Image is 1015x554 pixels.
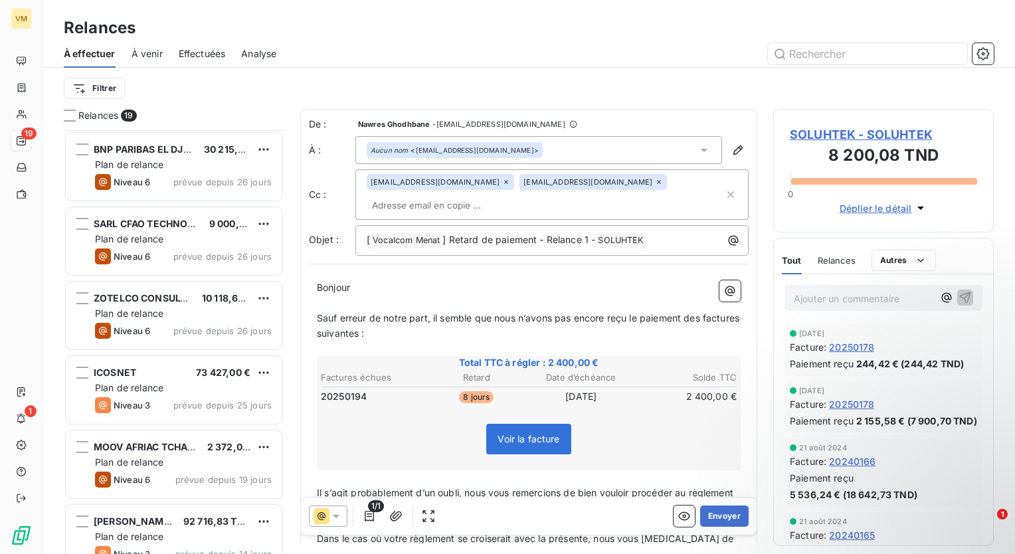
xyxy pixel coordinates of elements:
[207,441,258,452] span: 2 372,00 €
[114,474,150,485] span: Niveau 6
[321,390,367,403] span: 20250194
[799,387,824,395] span: [DATE]
[94,292,223,304] span: ZOTELCO CONSULTING LTD
[94,218,223,229] span: SARL CFAO TECHNOLOGIES
[21,128,37,139] span: 19
[317,487,736,513] span: Il s’agit probablement d’un oubli, nous vous remercions de bien vouloir procéder au règlement des...
[309,234,339,245] span: Objet :
[790,143,977,170] h3: 8 200,08 TND
[94,515,173,527] span: [PERSON_NAME]
[94,441,213,452] span: MOOV AFRIAC TCHAD S.A
[121,110,136,122] span: 19
[209,218,260,229] span: 9 000,00 €
[173,325,272,336] span: prévue depuis 26 jours
[367,234,370,245] span: [
[173,400,272,411] span: prévue depuis 25 jours
[829,397,874,411] span: 20250178
[368,500,384,512] span: 1/1
[11,8,32,29] div: VM
[799,517,847,525] span: 21 août 2024
[529,371,633,385] th: Date d’échéance
[196,367,250,378] span: 73 427,00 €
[175,474,272,485] span: prévue depuis 19 jours
[95,233,163,244] span: Plan de relance
[179,47,226,60] span: Effectuées
[64,78,125,99] button: Filtrer
[95,308,163,319] span: Plan de relance
[64,47,116,60] span: À effectuer
[768,43,967,64] input: Rechercher
[371,233,442,248] span: Vocalcom Menat
[836,201,932,216] button: Déplier le détail
[317,282,350,293] span: Bonjour
[183,515,251,527] span: 92 716,83 TND
[309,118,355,131] span: De :
[78,109,118,122] span: Relances
[371,178,500,186] span: [EMAIL_ADDRESS][DOMAIN_NAME]
[872,250,936,271] button: Autres
[790,397,826,411] span: Facture :
[367,195,520,215] input: Adresse email en copie ...
[970,509,1002,541] iframe: Intercom live chat
[790,414,854,428] span: Paiement reçu
[241,47,276,60] span: Analyse
[173,177,272,187] span: prévue depuis 26 jours
[856,414,977,428] span: 2 155,58 € (7 900,70 TND)
[202,292,266,304] span: 10 118,64 TND
[317,312,742,339] span: Sauf erreur de notre part, il semble que nous n’avons pas encore reçu le paiement des factures su...
[132,47,163,60] span: À venir
[829,528,875,542] span: 20240165
[634,371,738,385] th: Solde TTC
[790,357,854,371] span: Paiement reçu
[95,159,163,170] span: Plan de relance
[114,251,150,262] span: Niveau 6
[358,120,430,128] span: Nawres Ghodhbane
[64,130,284,554] div: grid
[818,255,856,266] span: Relances
[790,126,977,143] span: SOLUHTEK - SOLUHTEK
[799,329,824,337] span: [DATE]
[634,389,738,404] td: 2 400,00 €
[459,391,494,403] span: 8 jours
[371,145,408,155] em: Aucun nom
[94,367,136,378] span: ICOSNET
[425,371,529,385] th: Retard
[700,506,749,527] button: Envoyer
[782,255,802,266] span: Tout
[25,405,37,417] span: 1
[788,189,793,199] span: 0
[790,528,826,542] span: Facture :
[95,531,163,542] span: Plan de relance
[114,400,150,411] span: Niveau 3
[95,456,163,468] span: Plan de relance
[114,325,150,336] span: Niveau 6
[94,143,211,155] span: BNP PARIBAS EL DJAZAIR
[997,509,1008,519] span: 1
[371,145,539,155] div: <[EMAIL_ADDRESS][DOMAIN_NAME]>
[523,178,652,186] span: [EMAIL_ADDRESS][DOMAIN_NAME]
[442,234,595,245] span: ] Retard de paiement - Relance 1 -
[114,177,150,187] span: Niveau 6
[173,251,272,262] span: prévue depuis 26 jours
[829,340,874,354] span: 20250178
[790,340,826,354] span: Facture :
[320,371,424,385] th: Factures échues
[11,525,32,546] img: Logo LeanPay
[204,143,259,155] span: 30 215,36 €
[95,382,163,393] span: Plan de relance
[856,357,964,371] span: 244,42 € (244,42 TND)
[529,389,633,404] td: [DATE]
[432,120,565,128] span: - [EMAIL_ADDRESS][DOMAIN_NAME]
[596,233,645,248] span: SOLUHTEK
[498,433,559,444] span: Voir la facture
[840,201,912,215] span: Déplier le détail
[309,188,355,201] label: Cc :
[319,356,739,369] span: Total TTC à régler : 2 400,00 €
[64,16,136,40] h3: Relances
[309,143,355,157] label: À :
